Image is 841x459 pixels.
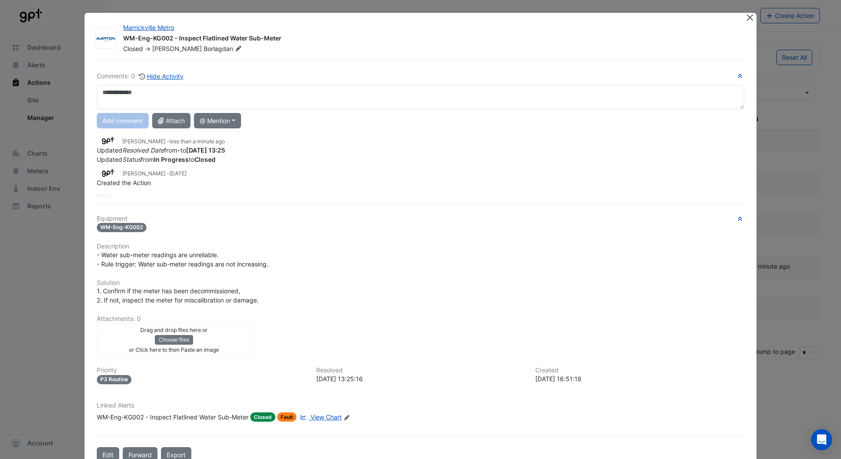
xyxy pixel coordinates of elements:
span: 1. Confirm if the meter has been decommissioned, 2. If not, inspect the meter for miscalibration ... [97,287,259,304]
div: WM-Eng-KG002 - Inspect Flatlined Water Sub-Meter [97,412,249,422]
button: Close [746,13,755,22]
div: [DATE] 13:25:16 [316,374,525,383]
small: [PERSON_NAME] - [122,170,186,178]
span: Fault [277,412,297,422]
span: Closed [123,45,143,52]
img: GPT Retail [97,136,119,146]
button: Choose files [155,335,193,345]
h6: Resolved [316,367,525,374]
strong: Closed [194,156,216,163]
div: P3 Routine [97,375,132,384]
small: or Click here to then Paste an image [129,346,219,353]
img: GPT Retail [97,168,119,178]
h6: Created [535,367,744,374]
div: Comments: 0 [97,71,184,81]
span: Updated from to [97,156,216,163]
fa-icon: Edit Linked Alerts [344,414,350,421]
span: WM-Eng-KG002 [97,223,146,232]
span: Created the Action [97,179,151,186]
span: - Water sub-meter readings are unreliable. - Rule trigger: Water sub-meter readings are not incre... [97,251,268,268]
h6: Equipment [97,215,744,222]
em: Resolved Date [122,146,164,154]
div: Open Intercom Messenger [811,429,832,450]
span: Borlagdan [204,44,243,53]
span: Updated from to [97,146,225,154]
h6: Priority [97,367,306,374]
h6: Linked Alerts [97,402,744,409]
span: -> [145,45,150,52]
a: Marrickville Metro [123,24,174,31]
h6: Description [97,243,744,250]
strong: - [177,146,180,154]
div: WM-Eng-KG002 - Inspect Flatlined Water Sub-Meter [123,34,735,44]
img: Alerton [95,34,116,43]
span: 2025-09-18 13:25:16 [169,138,225,145]
h6: Attachments: 0 [97,315,744,323]
span: 2025-08-14 16:51:18 [169,170,186,177]
em: Status [122,156,141,163]
span: View Chart [311,413,342,421]
a: View Chart [298,412,341,422]
div: [DATE] 16:51:18 [535,374,744,383]
h6: Solution [97,279,744,287]
button: Attach [152,113,190,128]
strong: 2025-09-18 13:25:16 [186,146,225,154]
small: Drag and drop files here or [140,327,208,333]
small: [PERSON_NAME] - [122,138,225,146]
strong: In Progress [154,156,189,163]
button: @ Mention [194,113,241,128]
span: [PERSON_NAME] [152,45,202,52]
span: Closed [250,412,275,422]
button: Hide Activity [139,71,184,81]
